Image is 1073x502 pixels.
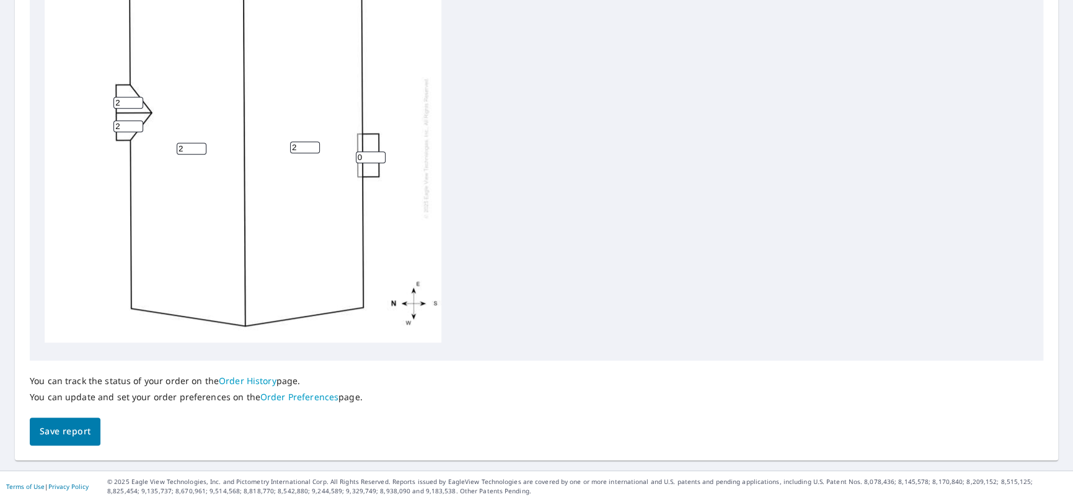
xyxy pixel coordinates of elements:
a: Order Preferences [260,391,338,403]
a: Privacy Policy [48,482,89,491]
a: Order History [219,375,276,387]
span: Save report [40,424,91,439]
p: You can update and set your order preferences on the page. [30,392,363,403]
a: Terms of Use [6,482,45,491]
button: Save report [30,418,100,446]
p: © 2025 Eagle View Technologies, Inc. and Pictometry International Corp. All Rights Reserved. Repo... [107,477,1067,496]
p: You can track the status of your order on the page. [30,375,363,387]
p: | [6,483,89,490]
